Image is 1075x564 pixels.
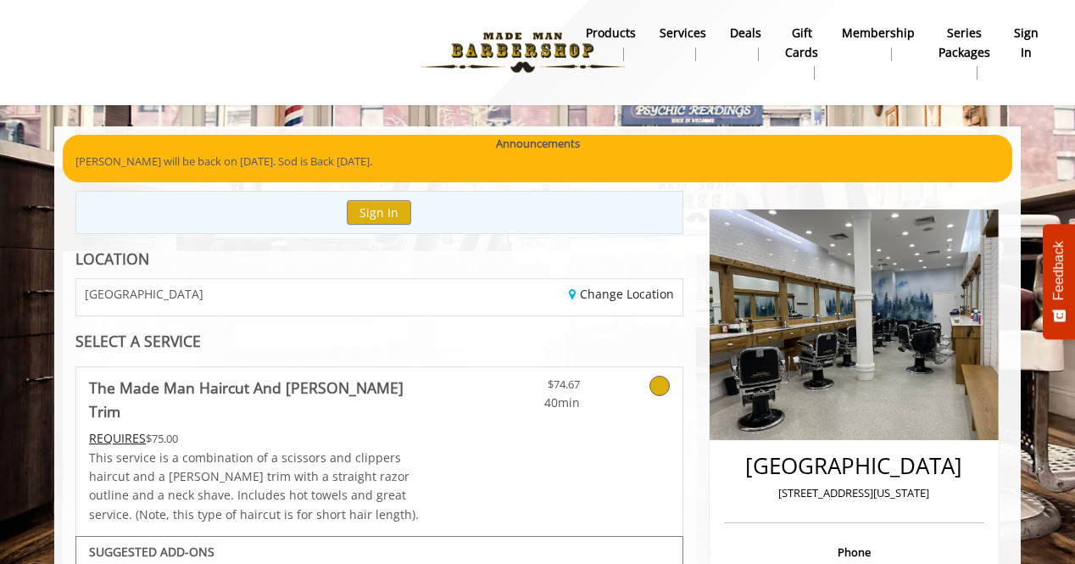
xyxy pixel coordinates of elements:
[85,288,203,300] span: [GEOGRAPHIC_DATA]
[480,394,580,412] span: 40min
[1051,241,1067,300] span: Feedback
[406,6,639,99] img: Made Man Barbershop logo
[730,24,761,42] b: Deals
[347,200,411,225] button: Sign In
[1043,224,1075,339] button: Feedback - Show survey
[496,135,580,153] b: Announcements
[842,24,915,42] b: Membership
[89,429,430,448] div: $75.00
[480,367,580,412] a: $74.67
[648,21,718,65] a: ServicesServices
[89,449,430,525] p: This service is a combination of a scissors and clippers haircut and a [PERSON_NAME] trim with a ...
[89,376,430,423] b: The Made Man Haircut And [PERSON_NAME] Trim
[773,21,830,84] a: Gift cardsgift cards
[785,24,818,62] b: gift cards
[728,546,980,558] h3: Phone
[927,21,1002,84] a: Series packagesSeries packages
[75,248,149,269] b: LOCATION
[586,24,636,42] b: products
[660,24,706,42] b: Services
[1014,24,1039,62] b: sign in
[939,24,990,62] b: Series packages
[75,333,683,349] div: SELECT A SERVICE
[728,454,980,478] h2: [GEOGRAPHIC_DATA]
[718,21,773,65] a: DealsDeals
[89,544,214,560] b: SUGGESTED ADD-ONS
[1002,21,1050,65] a: sign insign in
[574,21,648,65] a: Productsproducts
[830,21,927,65] a: MembershipMembership
[89,430,146,446] span: This service needs some Advance to be paid before we block your appointment
[75,153,1000,170] p: [PERSON_NAME] will be back on [DATE]. Sod is Back [DATE].
[569,286,674,302] a: Change Location
[728,484,980,502] p: [STREET_ADDRESS][US_STATE]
